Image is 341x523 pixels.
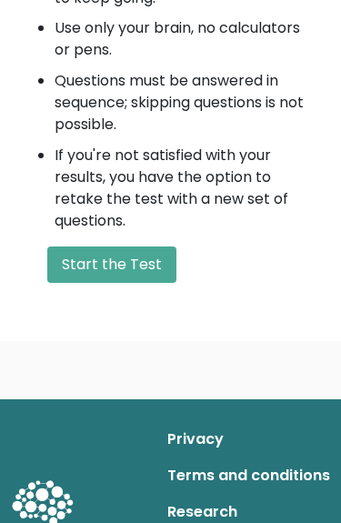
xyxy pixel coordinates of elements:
a: Privacy [167,422,330,458]
a: Terms and conditions [167,458,330,495]
li: If you're not satisfied with your results, you have the option to retake the test with a new set ... [55,146,316,233]
li: Questions must be answered in sequence; skipping questions is not possible. [55,71,316,136]
button: Start the Test [47,247,176,284]
li: Use only your brain, no calculators or pens. [55,18,316,62]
